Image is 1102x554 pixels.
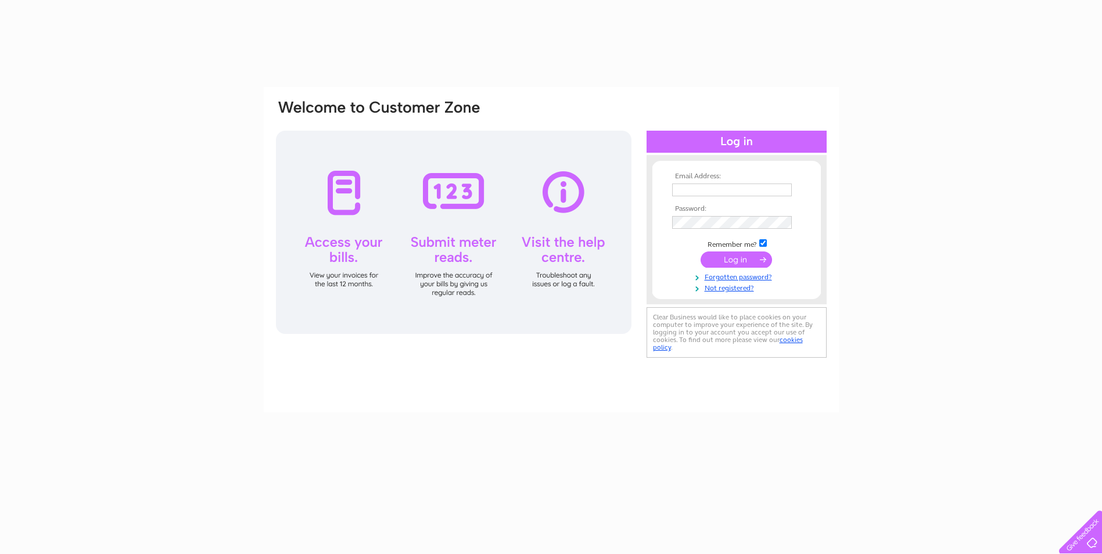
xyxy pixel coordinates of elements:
[672,282,804,293] a: Not registered?
[653,336,803,351] a: cookies policy
[647,307,827,358] div: Clear Business would like to place cookies on your computer to improve your experience of the sit...
[669,205,804,213] th: Password:
[672,271,804,282] a: Forgotten password?
[669,172,804,181] th: Email Address:
[701,251,772,268] input: Submit
[669,238,804,249] td: Remember me?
